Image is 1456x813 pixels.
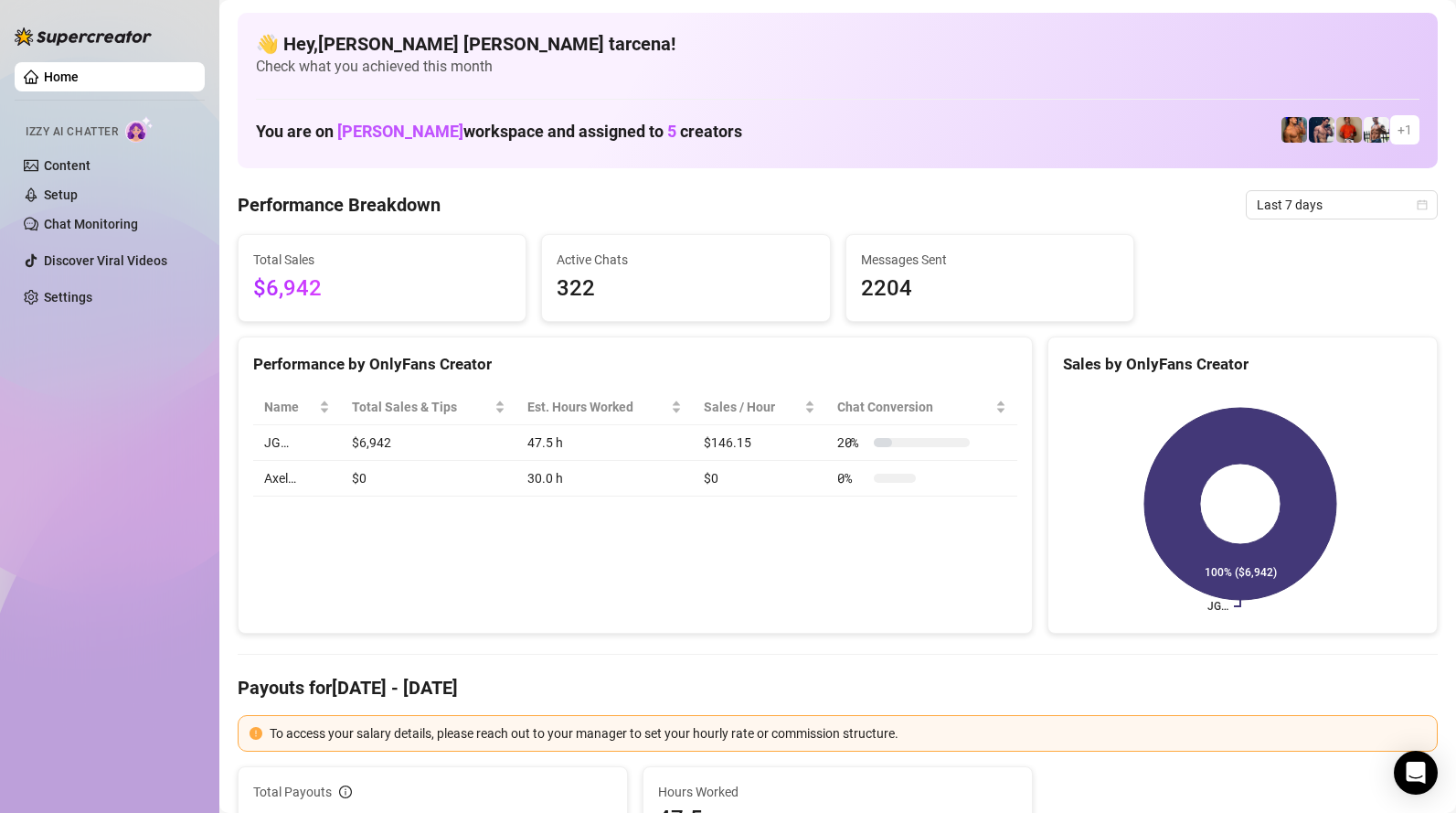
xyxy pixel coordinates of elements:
[44,70,79,84] a: Home
[658,782,1017,802] span: Hours Worked
[253,390,341,425] th: Name
[339,786,352,798] span: info-circle
[264,397,315,417] span: Name
[693,390,826,425] th: Sales / Hour
[557,272,814,306] span: 322
[253,272,511,306] span: $6,942
[1398,120,1412,140] span: + 1
[837,468,866,488] span: 0 %
[337,122,463,141] span: [PERSON_NAME]
[44,253,167,268] a: Discover Viral Videos
[238,192,441,218] h4: Performance Breakdown
[861,250,1119,270] span: Messages Sent
[352,397,491,417] span: Total Sales & Tips
[1063,352,1422,377] div: Sales by OnlyFans Creator
[704,397,801,417] span: Sales / Hour
[253,352,1017,377] div: Performance by OnlyFans Creator
[1309,117,1334,143] img: Axel
[1257,191,1427,219] span: Last 7 days
[125,116,154,143] img: AI Chatter
[557,250,814,270] span: Active Chats
[516,461,693,497] td: 30.0 h
[253,461,341,497] td: Axel…
[253,782,332,802] span: Total Payouts
[270,723,1426,743] div: To access your salary details, please reach out to your manager to set your hourly rate or commis...
[1417,199,1428,210] span: calendar
[15,27,152,46] img: logo-BBDzfeDw.svg
[238,675,1438,701] h4: Payouts for [DATE] - [DATE]
[44,290,92,305] a: Settings
[341,390,516,425] th: Total Sales & Tips
[1364,117,1389,143] img: JUSTIN
[26,123,118,141] span: Izzy AI Chatter
[341,461,516,497] td: $0
[693,461,826,497] td: $0
[826,390,1017,425] th: Chat Conversion
[44,187,78,202] a: Setup
[256,57,1419,77] span: Check what you achieved this month
[253,425,341,461] td: JG…
[1281,117,1307,143] img: JG
[837,433,866,453] span: 20 %
[44,158,90,173] a: Content
[256,31,1419,57] h4: 👋 Hey, [PERSON_NAME] [PERSON_NAME] tarcena !
[253,250,511,270] span: Total Sales
[250,727,262,740] span: exclamation-circle
[1207,600,1228,613] text: JG…
[861,272,1119,306] span: 2204
[667,122,676,141] span: 5
[44,217,138,231] a: Chat Monitoring
[516,425,693,461] td: 47.5 h
[341,425,516,461] td: $6,942
[1394,751,1438,795] div: Open Intercom Messenger
[693,425,826,461] td: $146.15
[256,122,742,142] h1: You are on workspace and assigned to creators
[1336,117,1362,143] img: Justin
[837,397,992,417] span: Chat Conversion
[527,397,667,417] div: Est. Hours Worked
